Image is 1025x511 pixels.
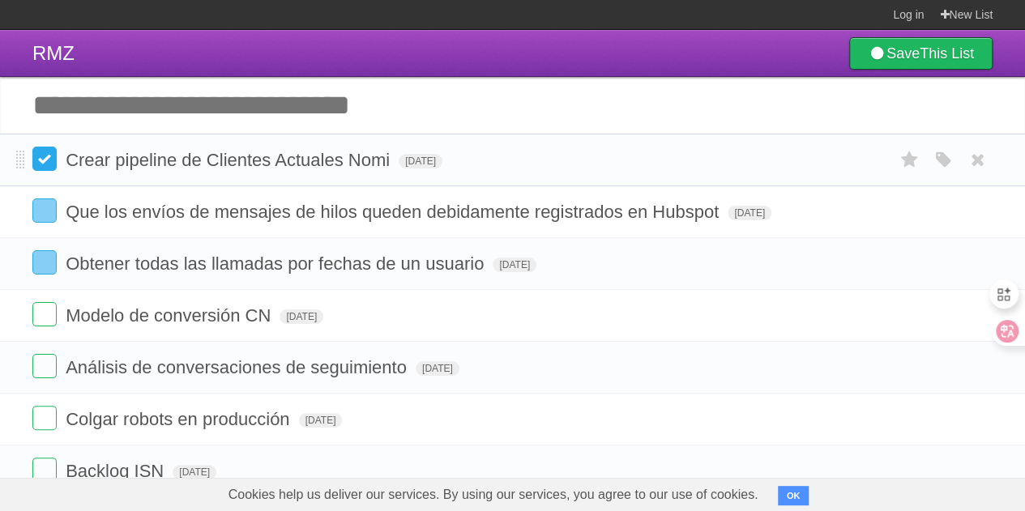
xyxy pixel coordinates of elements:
[32,250,57,275] label: Done
[920,45,974,62] b: This List
[212,479,775,511] span: Cookies help us deliver our services. By using our services, you agree to our use of cookies.
[66,253,488,274] span: Obtener todas las llamadas por fechas de un usuario
[399,154,442,168] span: [DATE]
[280,309,323,324] span: [DATE]
[32,42,75,64] span: RMZ
[416,361,459,376] span: [DATE]
[66,409,293,429] span: Colgar robots en producción
[778,486,809,505] button: OK
[66,202,723,222] span: Que los envíos de mensajes de hilos queden debidamente registrados en Hubspot
[66,150,394,170] span: Crear pipeline de Clientes Actuales Nomi
[32,147,57,171] label: Done
[66,461,168,481] span: Backlog ISN
[66,305,275,326] span: Modelo de conversión CN
[32,302,57,326] label: Done
[32,458,57,482] label: Done
[493,258,536,272] span: [DATE]
[32,354,57,378] label: Done
[173,465,216,479] span: [DATE]
[32,406,57,430] label: Done
[299,413,343,428] span: [DATE]
[66,357,411,377] span: Análisis de conversaciones de seguimiento
[728,206,771,220] span: [DATE]
[849,37,993,70] a: SaveThis List
[894,147,925,173] label: Star task
[32,198,57,223] label: Done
